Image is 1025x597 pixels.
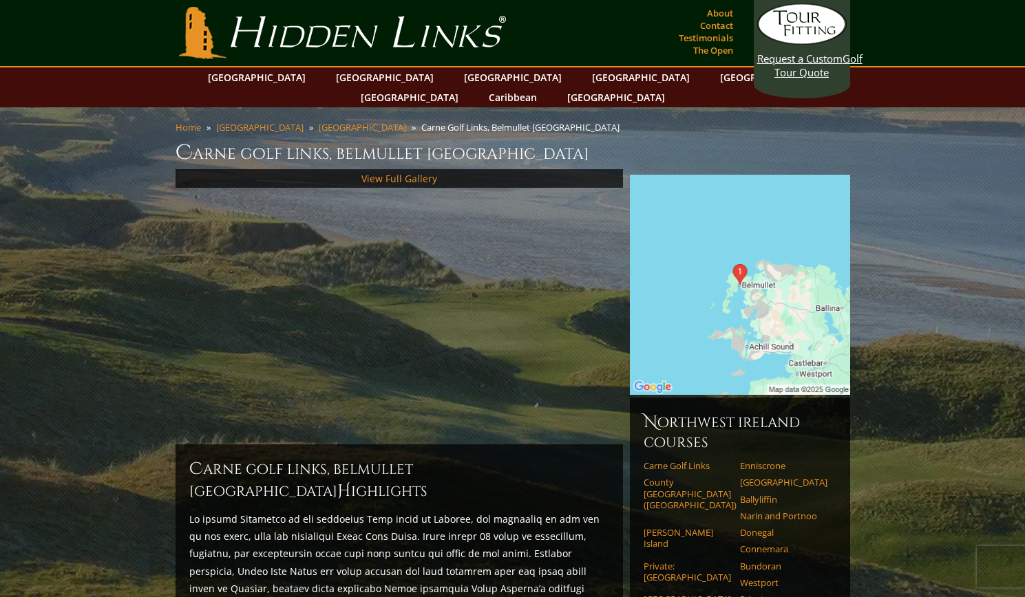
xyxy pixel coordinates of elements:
a: [GEOGRAPHIC_DATA] [216,121,304,133]
a: [GEOGRAPHIC_DATA] [201,67,313,87]
a: The Open [690,41,737,60]
a: [GEOGRAPHIC_DATA] [713,67,825,87]
a: [GEOGRAPHIC_DATA] [319,121,406,133]
h1: Carne Golf Links, Belmullet [GEOGRAPHIC_DATA] [176,139,850,166]
a: [GEOGRAPHIC_DATA] [354,87,465,107]
img: Google Map of Carne, Belmullet, Co. Mayo, Ireland [630,175,850,395]
h6: Northwest Ireland Courses [644,411,836,452]
span: H [337,480,351,502]
a: Ballyliffin [740,494,827,505]
a: Carne Golf Links [644,460,731,471]
a: Home [176,121,201,133]
a: [PERSON_NAME] Island [644,527,731,550]
a: Private: [GEOGRAPHIC_DATA] [644,561,731,583]
a: [GEOGRAPHIC_DATA] [457,67,569,87]
a: Request a CustomGolf Tour Quote [757,3,847,79]
a: [GEOGRAPHIC_DATA] [560,87,672,107]
h2: Carne Golf Links, Belmullet [GEOGRAPHIC_DATA] ighlights [189,458,609,502]
a: Enniscrone [740,460,827,471]
a: County [GEOGRAPHIC_DATA] ([GEOGRAPHIC_DATA]) [644,477,731,510]
a: Contact [697,16,737,35]
a: About [704,3,737,23]
a: Caribbean [482,87,544,107]
a: View Full Gallery [361,172,437,185]
li: Carne Golf Links, Belmullet [GEOGRAPHIC_DATA] [421,121,625,133]
a: [GEOGRAPHIC_DATA] [585,67,697,87]
a: Testimonials [675,28,737,47]
a: Narin and Portnoo [740,510,827,521]
span: Request a Custom [757,52,843,65]
a: Connemara [740,543,827,554]
a: Westport [740,577,827,588]
a: [GEOGRAPHIC_DATA] [740,477,827,488]
a: Bundoran [740,561,827,572]
a: [GEOGRAPHIC_DATA] [329,67,441,87]
a: Donegal [740,527,827,538]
